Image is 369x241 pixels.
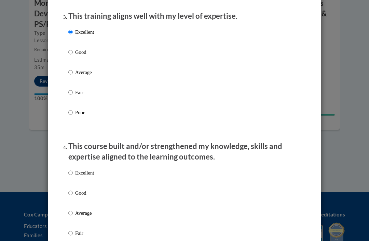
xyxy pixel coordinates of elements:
input: Poor [68,109,73,116]
p: This training aligns well with my level of expertise. [68,11,301,21]
p: Excellent [75,169,94,177]
p: Poor [75,109,94,116]
input: Excellent [68,28,73,36]
p: Average [75,69,94,76]
p: Average [75,209,94,217]
p: Fair [75,89,94,96]
p: Excellent [75,28,94,36]
input: Average [68,69,73,76]
input: Excellent [68,169,73,177]
input: Good [68,189,73,197]
p: Good [75,189,94,197]
input: Fair [68,89,73,96]
input: Good [68,48,73,56]
p: Fair [75,229,94,237]
p: Good [75,48,94,56]
input: Average [68,209,73,217]
input: Fair [68,229,73,237]
p: This course built and/or strengthened my knowledge, skills and expertise aligned to the learning ... [68,141,301,162]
